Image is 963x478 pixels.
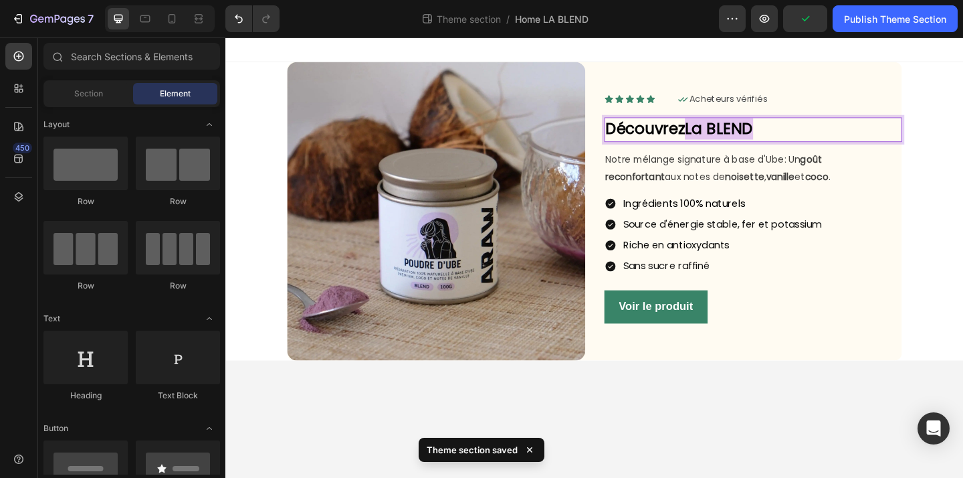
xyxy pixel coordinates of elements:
div: Open Intercom Messenger [918,412,950,445]
strong: La BLEND [500,88,574,111]
span: Ingrédients 100% naturels [433,173,566,188]
span: Theme section [434,12,504,26]
span: Section [74,88,103,100]
p: 7 [88,11,94,27]
span: Button [43,422,68,434]
span: Toggle open [199,418,220,439]
div: Row [43,280,128,292]
a: Voir le produit [412,275,525,311]
span: Toggle open [199,308,220,329]
button: Publish Theme Section [833,5,958,32]
p: Sans sucre raffiné [433,244,649,254]
div: 450 [13,143,32,153]
span: Source d'énergie stable, fer et potassium [433,195,649,211]
input: Search Sections & Elements [43,43,220,70]
button: 7 [5,5,100,32]
p: Theme section saved [427,443,518,457]
span: Toggle open [199,114,220,135]
div: Publish Theme Section [844,12,946,26]
span: Layout [43,118,70,131]
div: Rich Text Editor. Editing area: main [412,87,736,114]
div: Heading [43,390,128,402]
span: Notre mélange signature à base d'Ube: Un aux notes de , et . [413,125,658,159]
span: Text [43,313,60,325]
span: Riche en antioxydants [433,218,548,234]
div: Text Block [136,390,220,402]
span: / [506,12,510,26]
div: Row [136,195,220,208]
strong: coco [631,145,656,159]
div: Row [136,280,220,292]
strong: Voir le produit [428,286,509,299]
iframe: Design area [225,37,963,478]
span: Home LA BLEND [515,12,588,26]
strong: Découvrez [413,88,500,111]
strong: vanille [588,145,619,159]
span: Element [160,88,191,100]
strong: noisette [544,145,586,159]
p: Acheteurs vérifiés [505,60,589,74]
div: Row [43,195,128,208]
div: Undo/Redo [225,5,280,32]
